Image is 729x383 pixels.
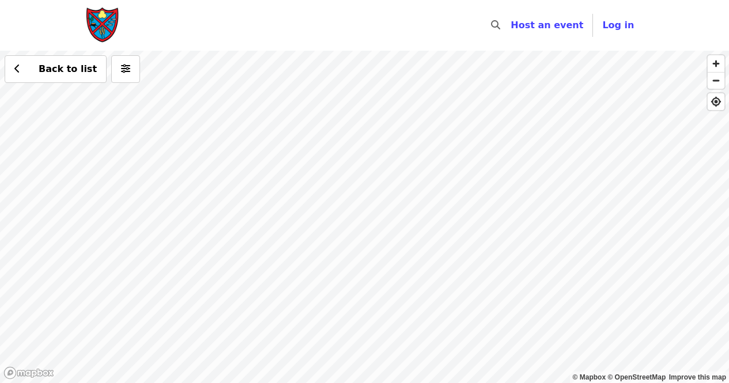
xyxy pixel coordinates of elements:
input: Search [507,12,516,39]
i: sliders-h icon [121,63,130,74]
a: Mapbox logo [3,366,54,380]
i: search icon [491,20,500,31]
a: Map feedback [669,373,726,381]
span: Back to list [39,63,97,74]
a: OpenStreetMap [607,373,666,381]
button: Back to list [5,55,107,83]
button: Find My Location [708,93,724,110]
i: chevron-left icon [14,63,20,74]
button: Log in [593,14,643,37]
a: Host an event [511,20,583,31]
button: Zoom In [708,55,724,72]
span: Log in [602,20,634,31]
a: Mapbox [573,373,606,381]
img: Society of St. Andrew - Home [86,7,120,44]
button: Zoom Out [708,72,724,89]
button: More filters (0 selected) [111,55,140,83]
